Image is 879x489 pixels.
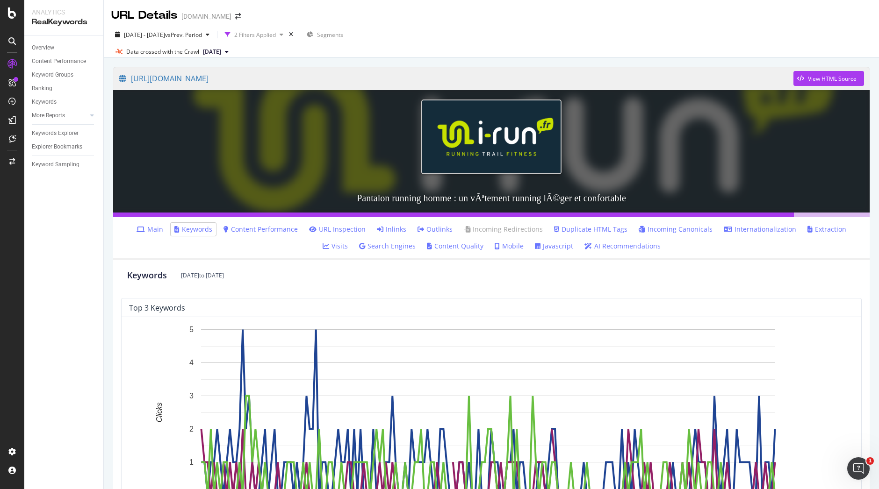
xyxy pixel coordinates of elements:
div: times [287,30,295,39]
button: 2 Filters Applied [221,27,287,42]
span: [DATE] - [DATE] [124,31,165,39]
div: Data crossed with the Crawl [126,48,199,56]
a: URL Inspection [309,225,366,234]
a: More Reports [32,111,87,120]
a: Visits [323,241,348,251]
a: Keywords [174,225,212,234]
a: AI Recommendations [584,241,661,251]
a: Javascript [535,241,573,251]
div: Content Performance [32,57,86,66]
div: More Reports [32,111,65,120]
div: RealKeywords [32,17,96,28]
text: 5 [189,326,194,333]
button: [DATE] - [DATE]vsPrev. Period [111,27,213,42]
a: Content Quality [427,241,483,251]
a: Inlinks [377,225,406,234]
a: Keyword Groups [32,70,97,80]
a: Keywords [32,97,97,107]
iframe: Intercom live chat [847,457,870,480]
text: 3 [189,392,194,400]
div: Keywords Explorer [32,128,79,138]
div: Keywords [127,269,167,282]
img: Pantalon running homme : un vÃªtement running lÃ©ger et confortable [421,99,562,174]
div: Explorer Bookmarks [32,142,82,152]
div: Keywords [32,97,57,107]
span: vs Prev. Period [165,31,202,39]
div: [DOMAIN_NAME] [181,12,231,21]
div: Keyword Groups [32,70,73,80]
a: Search Engines [359,241,416,251]
a: Duplicate HTML Tags [554,225,627,234]
a: Overview [32,43,97,53]
div: Analytics [32,7,96,17]
span: 2025 Aug. 17th [203,48,221,56]
div: Keyword Sampling [32,160,79,170]
span: 1 [866,457,874,465]
div: Ranking [32,84,52,93]
div: arrow-right-arrow-left [235,13,241,20]
a: Content Performance [223,225,298,234]
h3: Pantalon running homme : un vÃªtement running lÃ©ger et confortable [113,184,870,213]
a: Incoming Canonicals [639,225,713,234]
a: Outlinks [418,225,453,234]
div: Overview [32,43,54,53]
span: Segments [317,31,343,39]
a: Incoming Redirections [464,225,543,234]
a: Keywords Explorer [32,128,97,138]
a: Keyword Sampling [32,160,97,170]
button: Segments [303,27,347,42]
text: 2 [189,425,194,433]
div: URL Details [111,7,178,23]
text: 1 [189,458,194,466]
a: Explorer Bookmarks [32,142,97,152]
button: [DATE] [199,46,232,57]
a: [URL][DOMAIN_NAME] [119,67,793,90]
a: Ranking [32,84,97,93]
a: Internationalization [724,225,796,234]
div: [DATE] to [DATE] [181,271,224,279]
text: Clicks [155,403,163,423]
text: 4 [189,359,194,367]
a: Content Performance [32,57,97,66]
div: View HTML Source [808,75,857,83]
a: Main [137,225,163,234]
div: top 3 keywords [129,303,185,312]
a: Extraction [807,225,846,234]
div: 2 Filters Applied [234,31,276,39]
button: View HTML Source [793,71,864,86]
a: Mobile [495,241,524,251]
